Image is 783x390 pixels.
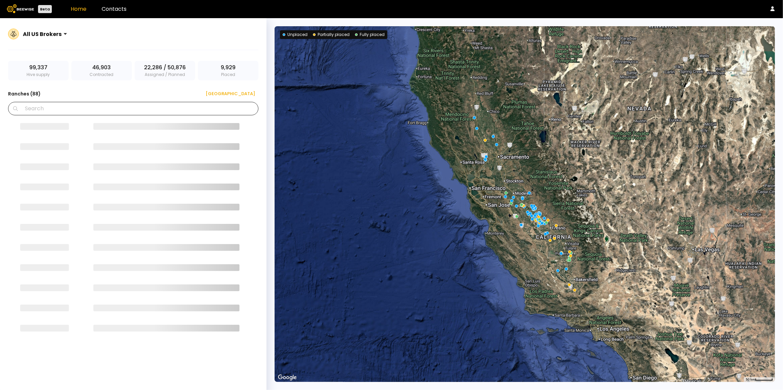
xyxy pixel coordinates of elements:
[276,373,298,382] img: Google
[283,32,308,38] div: Unplaced
[313,32,350,38] div: Partially placed
[198,88,258,99] button: [GEOGRAPHIC_DATA]
[135,61,195,80] div: Assigned / Planned
[8,61,69,80] div: Hive supply
[221,64,236,72] span: 9,929
[276,373,298,382] a: Open this area in Google Maps (opens a new window)
[8,89,41,99] h3: Ranches ( 88 )
[29,64,47,72] span: 99,337
[102,5,127,13] a: Contacts
[38,5,52,13] div: Beta
[71,5,86,13] a: Home
[746,378,755,381] span: 50 km
[23,30,62,38] div: All US Brokers
[355,32,385,38] div: Fully placed
[144,64,186,72] span: 22,286 / 50,876
[201,90,255,97] div: [GEOGRAPHIC_DATA]
[198,61,258,80] div: Placed
[71,61,132,80] div: Contracted
[92,64,111,72] span: 46,903
[744,377,775,382] button: Map Scale: 50 km per 49 pixels
[7,4,34,13] img: Beewise logo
